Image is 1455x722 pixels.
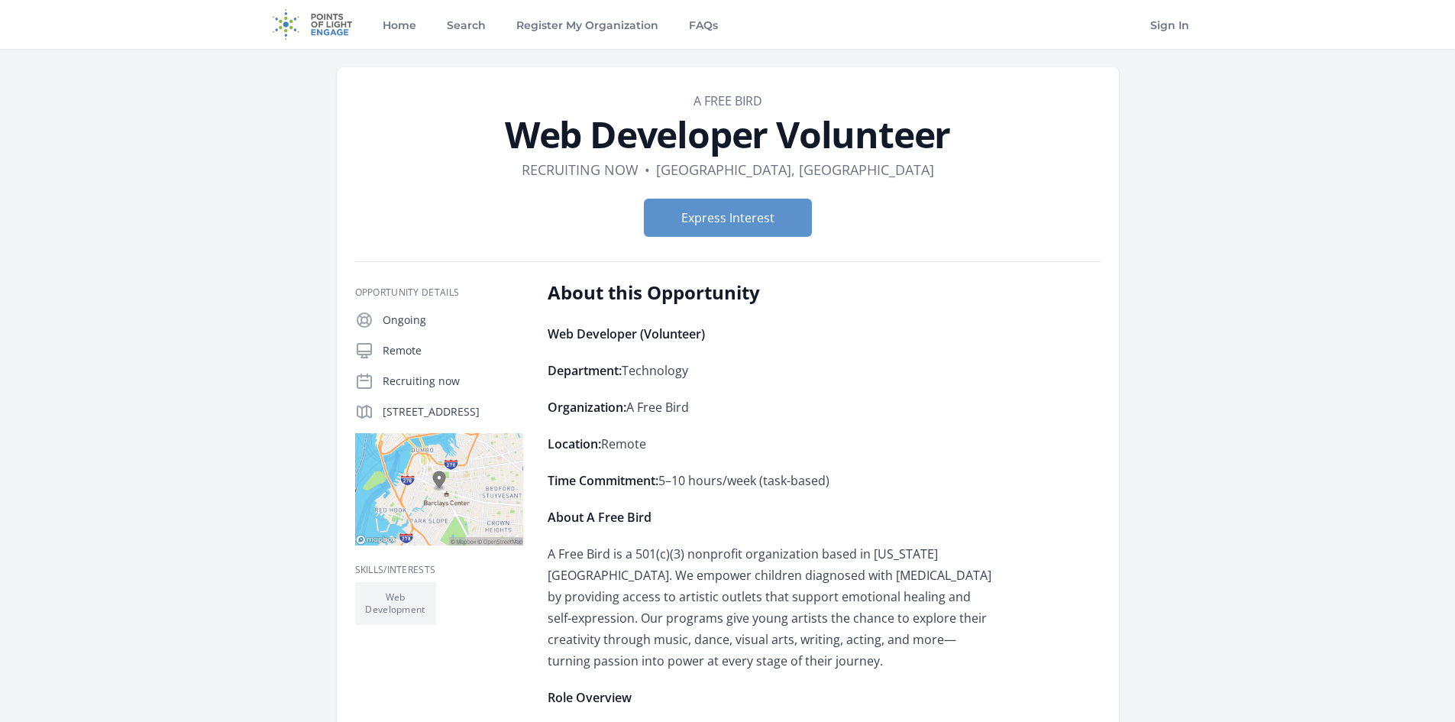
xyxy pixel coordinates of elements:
h3: Skills/Interests [355,564,523,576]
li: Web Development [355,582,436,625]
dd: Recruiting now [522,159,639,180]
strong: Time Commitment: [548,472,658,489]
div: • [645,159,650,180]
img: Map [355,433,523,546]
strong: Web Developer (Volunteer) [548,325,705,342]
p: A Free Bird is a 501(c)(3) nonprofit organization based in [US_STATE][GEOGRAPHIC_DATA]. We empowe... [548,543,994,672]
dd: [GEOGRAPHIC_DATA], [GEOGRAPHIC_DATA] [656,159,934,180]
h3: Opportunity Details [355,287,523,299]
p: [STREET_ADDRESS] [383,404,523,419]
button: Express Interest [644,199,812,237]
p: Remote [383,343,523,358]
p: Recruiting now [383,374,523,389]
p: Remote [548,433,994,455]
strong: Department: [548,362,622,379]
p: Ongoing [383,312,523,328]
p: 5–10 hours/week (task-based) [548,470,994,491]
strong: Location: [548,435,601,452]
strong: Role Overview [548,689,632,706]
strong: Organization: [548,399,626,416]
p: Technology [548,360,994,381]
a: A Free Bird [694,92,762,109]
h2: About this Opportunity [548,280,994,305]
strong: About A Free Bird [548,509,652,526]
p: A Free Bird [548,397,994,418]
h1: Web Developer Volunteer [355,116,1101,153]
